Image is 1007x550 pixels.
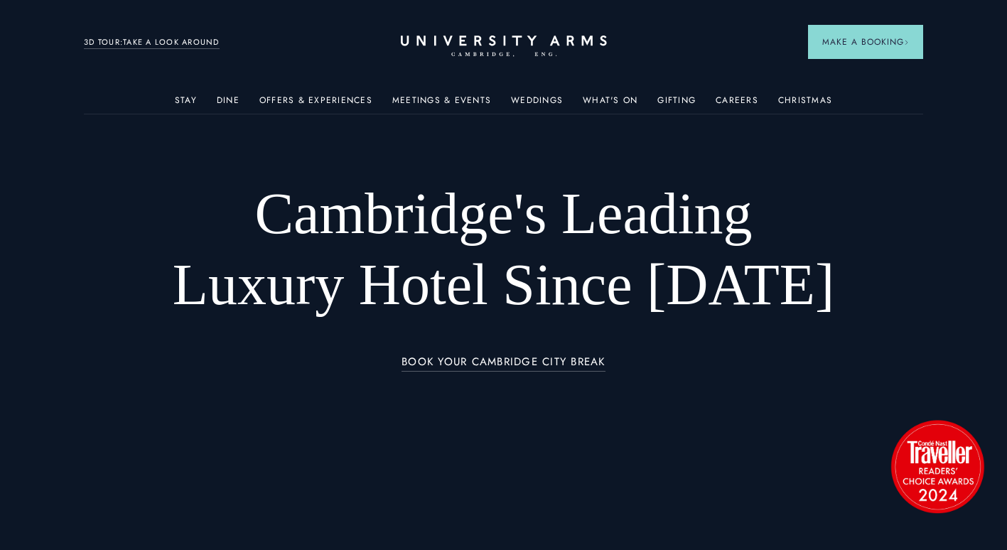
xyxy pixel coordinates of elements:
span: Make a Booking [822,36,909,48]
a: Careers [716,95,758,114]
a: What's On [583,95,637,114]
img: Arrow icon [904,40,909,45]
a: Stay [175,95,197,114]
a: BOOK YOUR CAMBRIDGE CITY BREAK [402,356,605,372]
a: Offers & Experiences [259,95,372,114]
a: 3D TOUR:TAKE A LOOK AROUND [84,36,220,49]
a: Christmas [778,95,832,114]
a: Weddings [511,95,563,114]
a: Meetings & Events [392,95,491,114]
a: Home [401,36,607,58]
a: Dine [217,95,239,114]
button: Make a BookingArrow icon [808,25,923,59]
img: image-2524eff8f0c5d55edbf694693304c4387916dea5-1501x1501-png [884,413,991,519]
h1: Cambridge's Leading Luxury Hotel Since [DATE] [168,178,839,320]
a: Gifting [657,95,696,114]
